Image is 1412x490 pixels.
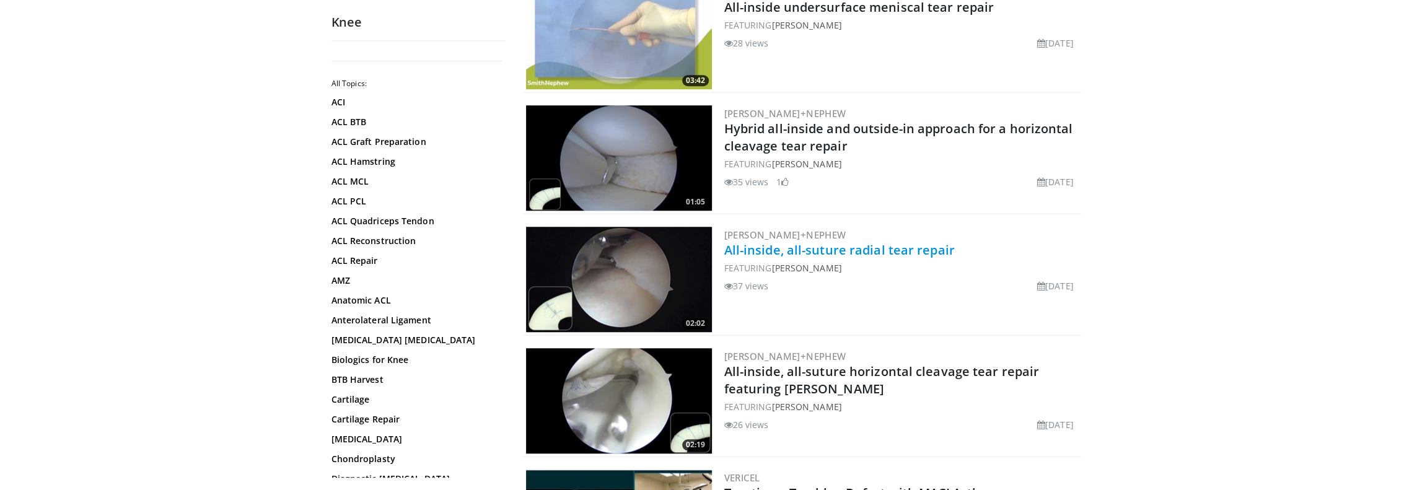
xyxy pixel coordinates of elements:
li: 1 [776,175,789,188]
span: 02:02 [682,318,709,329]
a: ACL Repair [331,255,499,267]
li: 37 views [724,279,769,292]
a: ACI [331,96,499,108]
a: BTB Harvest [331,374,499,386]
a: Vericel [724,471,760,484]
a: All-inside, all-suture horizontal cleavage tear repair featuring [PERSON_NAME] [724,363,1039,397]
img: 173c071b-399e-4fbc-8156-5fdd8d6e2d0e.300x170_q85_crop-smart_upscale.jpg [526,348,712,453]
h2: All Topics: [331,79,502,89]
a: ACL Quadriceps Tendon [331,215,499,227]
div: FEATURING [724,19,1079,32]
a: Cartilage Repair [331,413,499,426]
a: Hybrid all-inside and outside-in approach for a horizontal cleavage tear repair [724,120,1073,154]
img: 0d5ae7a0-0009-4902-af95-81e215730076.300x170_q85_crop-smart_upscale.jpg [526,227,712,332]
a: [PERSON_NAME] [771,401,841,413]
a: 02:02 [526,227,712,332]
a: [MEDICAL_DATA] [331,433,499,445]
span: 02:19 [682,439,709,450]
a: 01:05 [526,105,712,211]
div: FEATURING [724,400,1079,413]
span: 01:05 [682,196,709,208]
a: ACL Graft Preparation [331,136,499,148]
a: [PERSON_NAME] [771,19,841,31]
li: [DATE] [1037,418,1074,431]
li: [DATE] [1037,175,1074,188]
li: 35 views [724,175,769,188]
a: [MEDICAL_DATA] [MEDICAL_DATA] [331,334,499,346]
a: Anatomic ACL [331,294,499,307]
a: [PERSON_NAME] [771,262,841,274]
a: All-inside, all-suture radial tear repair [724,242,955,258]
a: [PERSON_NAME]+Nephew [724,350,846,362]
span: 03:42 [682,75,709,86]
a: ACL MCL [331,175,499,188]
a: [PERSON_NAME]+Nephew [724,229,846,241]
li: [DATE] [1037,37,1074,50]
a: ACL Hamstring [331,155,499,168]
a: 02:19 [526,348,712,453]
a: Biologics for Knee [331,354,499,366]
li: [DATE] [1037,279,1074,292]
li: 28 views [724,37,769,50]
a: Anterolateral Ligament [331,314,499,326]
a: [PERSON_NAME]+Nephew [724,107,846,120]
a: ACL PCL [331,195,499,208]
a: Chondroplasty [331,453,499,465]
div: FEATURING [724,157,1079,170]
li: 26 views [724,418,769,431]
a: Cartilage [331,393,499,406]
img: 364c13b8-bf65-400b-a941-5a4a9c158216.300x170_q85_crop-smart_upscale.jpg [526,105,712,211]
div: FEATURING [724,261,1079,274]
a: Diagnostic [MEDICAL_DATA] [331,473,499,485]
h2: Knee [331,14,505,30]
a: [PERSON_NAME] [771,158,841,170]
a: ACL Reconstruction [331,235,499,247]
a: AMZ [331,274,499,287]
a: ACL BTB [331,116,499,128]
